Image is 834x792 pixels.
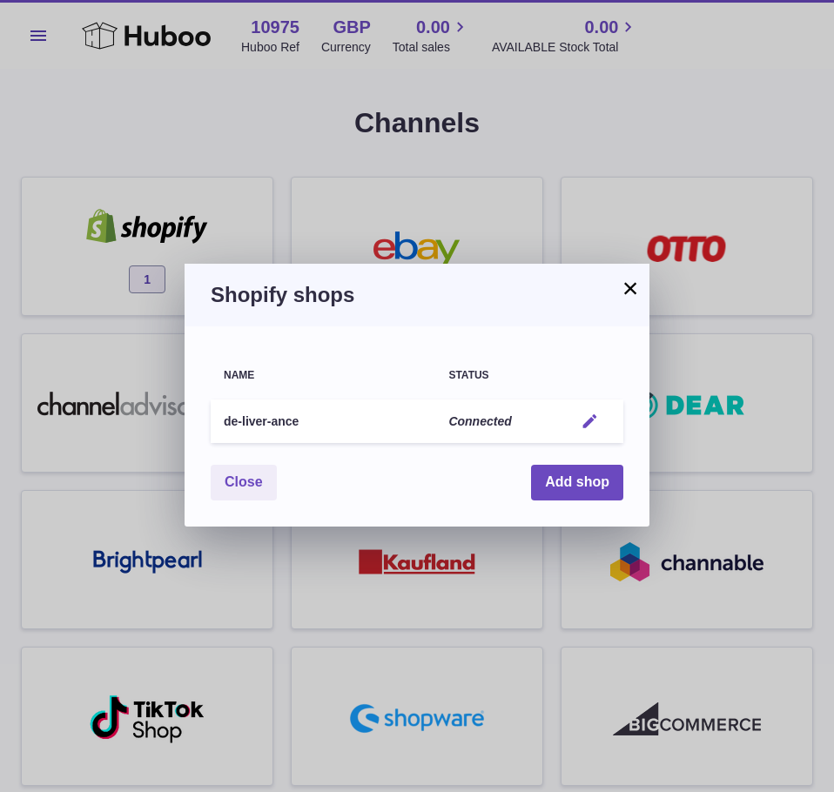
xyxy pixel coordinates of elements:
[211,399,435,444] td: de-liver-ance
[435,399,561,444] td: Connected
[224,370,422,381] div: Name
[531,465,623,500] button: Add shop
[211,465,277,500] button: Close
[211,281,623,309] h3: Shopify shops
[620,278,641,299] button: ×
[448,370,548,381] div: Status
